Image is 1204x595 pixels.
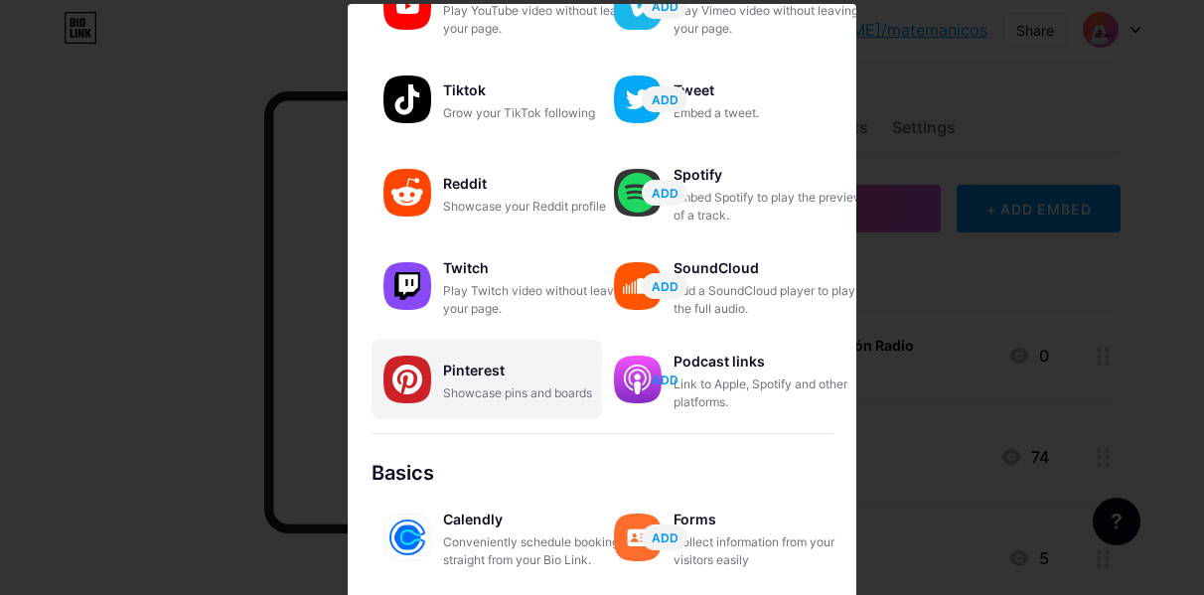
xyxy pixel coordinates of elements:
div: Play Twitch video without leaving your page. [443,282,642,318]
div: Grow your TikTok following [443,104,642,122]
div: Tweet [674,76,872,104]
img: soundcloud [614,262,662,310]
div: Podcast links [674,348,872,375]
div: Collect information from your visitors easily [674,533,872,569]
span: ADD [652,372,678,388]
div: Pinterest [443,357,642,384]
div: Conveniently schedule bookings straight from your Bio Link. [443,533,642,569]
button: ADD [642,273,687,299]
button: ADD [642,367,687,392]
img: pinterest [383,356,431,403]
span: ADD [652,529,678,546]
div: Add a SoundCloud player to play the full audio. [674,282,872,318]
div: Embed a tweet. [674,104,872,122]
div: Showcase your Reddit profile [443,198,642,216]
button: ADD [642,86,687,112]
span: ADD [652,185,678,202]
button: ADD [642,180,687,206]
img: forms [614,514,662,561]
div: Play Vimeo video without leaving your page. [674,2,872,38]
div: Link to Apple, Spotify and other platforms. [674,375,872,411]
div: Showcase pins and boards [443,384,642,402]
div: Reddit [443,170,642,198]
div: SoundCloud [674,254,872,282]
button: ADD [642,524,687,550]
span: ADD [652,91,678,108]
div: Tiktok [443,76,642,104]
div: Twitch [443,254,642,282]
div: Calendly [443,506,642,533]
div: Play YouTube video without leaving your page. [443,2,642,38]
img: spotify [614,169,662,217]
div: Spotify [674,161,872,189]
div: Forms [674,506,872,533]
div: Embed Spotify to play the preview of a track. [674,189,872,224]
img: reddit [383,169,431,217]
img: podcastlinks [614,356,662,403]
img: twitter [614,75,662,123]
img: tiktok [383,75,431,123]
img: twitch [383,262,431,310]
img: calendly [383,514,431,561]
span: ADD [652,278,678,295]
div: Basics [372,458,832,488]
